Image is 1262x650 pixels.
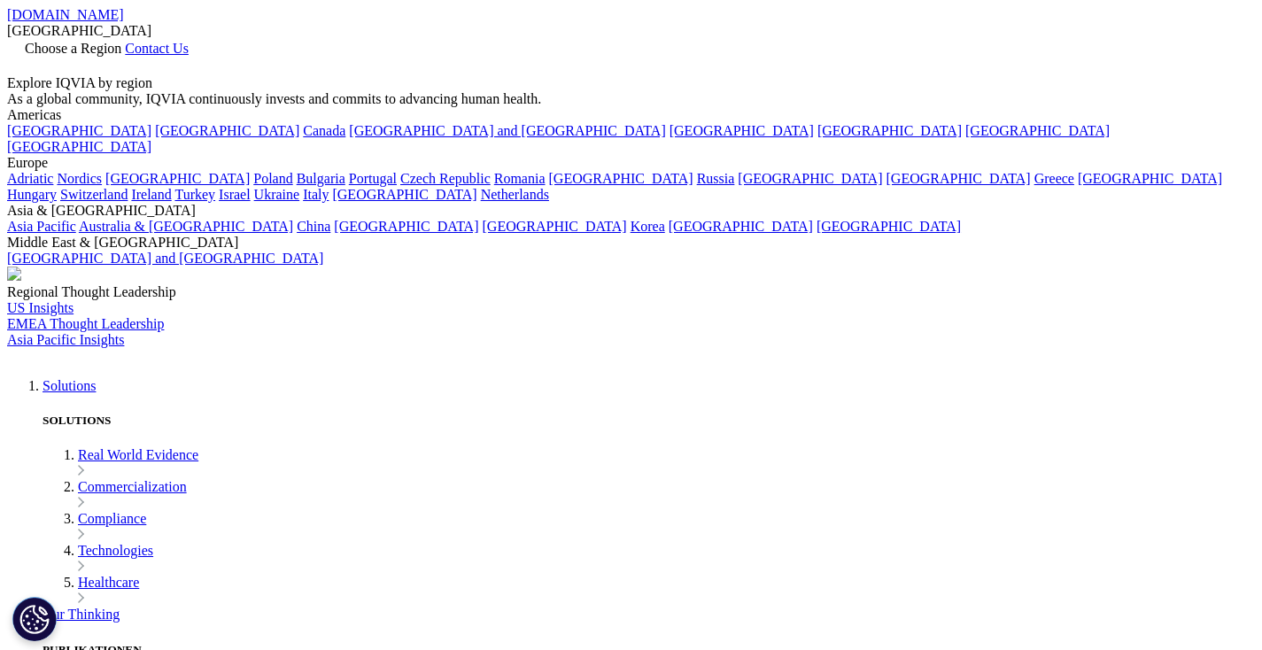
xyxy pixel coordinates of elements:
[78,543,153,558] a: Technologies
[105,171,250,186] a: [GEOGRAPHIC_DATA]
[7,187,57,202] a: Hungary
[12,597,57,641] button: Cookie Settings
[7,7,124,22] a: [DOMAIN_NAME]
[7,251,323,266] a: [GEOGRAPHIC_DATA] and [GEOGRAPHIC_DATA]
[7,23,1255,39] div: [GEOGRAPHIC_DATA]
[7,75,1255,91] div: Explore IQVIA by region
[78,575,139,590] a: Healthcare
[303,123,345,138] a: Canada
[7,332,124,347] a: Asia Pacific Insights
[7,91,1255,107] div: As a global community, IQVIA continuously invests and commits to advancing human health.
[7,267,21,281] img: 2093_analyzing-data-using-big-screen-display-and-laptop.png
[60,187,128,202] a: Switzerland
[349,171,397,186] a: Portugal
[7,171,53,186] a: Adriatic
[1078,171,1222,186] a: [GEOGRAPHIC_DATA]
[483,219,627,234] a: [GEOGRAPHIC_DATA]
[78,479,187,494] a: Commercialization
[886,171,1031,186] a: [GEOGRAPHIC_DATA]
[254,187,300,202] a: Ukraine
[7,219,76,234] a: Asia Pacific
[549,171,693,186] a: [GEOGRAPHIC_DATA]
[7,139,151,154] a: [GEOGRAPHIC_DATA]
[43,607,120,622] a: Our Thinking
[7,316,164,331] a: EMEA Thought Leadership
[253,171,292,186] a: Poland
[79,219,293,234] a: Australia & [GEOGRAPHIC_DATA]
[125,41,189,56] a: Contact Us
[219,187,251,202] a: Israel
[297,219,330,234] a: China
[174,187,215,202] a: Turkey
[817,219,961,234] a: [GEOGRAPHIC_DATA]
[965,123,1110,138] a: [GEOGRAPHIC_DATA]
[738,171,882,186] a: [GEOGRAPHIC_DATA]
[349,123,665,138] a: [GEOGRAPHIC_DATA] and [GEOGRAPHIC_DATA]
[43,378,96,393] a: Solutions
[494,171,546,186] a: Romania
[7,235,1255,251] div: Middle East & [GEOGRAPHIC_DATA]
[669,219,813,234] a: [GEOGRAPHIC_DATA]
[7,284,1255,300] div: Regional Thought Leadership
[1034,171,1074,186] a: Greece
[817,123,962,138] a: [GEOGRAPHIC_DATA]
[670,123,814,138] a: [GEOGRAPHIC_DATA]
[25,41,121,56] span: Choose a Region
[631,219,665,234] a: Korea
[7,203,1255,219] div: Asia & [GEOGRAPHIC_DATA]
[7,155,1255,171] div: Europe
[303,187,329,202] a: Italy
[7,107,1255,123] div: Americas
[155,123,299,138] a: [GEOGRAPHIC_DATA]
[7,300,74,315] a: US Insights
[400,171,491,186] a: Czech Republic
[78,511,146,526] a: Compliance
[334,219,478,234] a: [GEOGRAPHIC_DATA]
[131,187,171,202] a: Ireland
[57,171,102,186] a: Nordics
[697,171,735,186] a: Russia
[78,447,198,462] a: Real World Evidence
[297,171,345,186] a: Bulgaria
[332,187,476,202] a: [GEOGRAPHIC_DATA]
[43,414,1255,428] h5: SOLUTIONS
[7,123,151,138] a: [GEOGRAPHIC_DATA]
[481,187,549,202] a: Netherlands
